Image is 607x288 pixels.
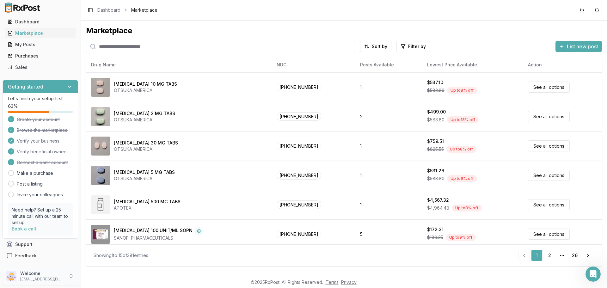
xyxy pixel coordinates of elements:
[17,181,43,187] a: Post a listing
[544,250,555,261] a: 2
[17,159,68,166] span: Connect a bank account
[447,175,477,182] div: Up to 9 % off
[97,7,120,13] a: Dashboard
[427,117,445,123] span: $583.80
[17,127,68,133] span: Browse the marketplace
[586,267,601,282] iframe: Intercom live chat
[427,146,444,152] span: $825.55
[355,161,422,190] td: 1
[447,87,477,94] div: Up to 8 % off
[15,253,37,259] span: Feedback
[5,28,76,39] a: Marketplace
[114,235,203,241] div: SANOFI PHARMACEUTICALS
[355,131,422,161] td: 1
[555,41,602,52] button: List new post
[372,43,387,50] span: Sort by
[355,102,422,131] td: 2
[277,83,321,91] span: [PHONE_NUMBER]
[114,81,177,87] div: [MEDICAL_DATA] 10 MG TABS
[528,170,570,181] a: See all options
[427,87,445,94] span: $583.80
[341,279,357,285] a: Privacy
[97,7,157,13] nav: breadcrumb
[277,200,321,209] span: [PHONE_NUMBER]
[91,225,110,244] img: Admelog SoloStar 100 UNIT/ML SOPN
[91,107,110,126] img: Abilify 2 MG TABS
[277,171,321,180] span: [PHONE_NUMBER]
[518,250,594,261] nav: pagination
[131,7,157,13] span: Marketplace
[326,279,339,285] a: Terms
[3,40,78,50] button: My Posts
[114,110,175,117] div: [MEDICAL_DATA] 2 MG TABS
[355,190,422,219] td: 1
[17,192,63,198] a: Invite your colleagues
[3,51,78,61] button: Purchases
[8,83,43,90] h3: Getting started
[114,87,177,94] div: OTSUKA AMERICA
[452,205,482,211] div: Up to 8 % off
[8,30,73,36] div: Marketplace
[446,146,476,153] div: Up to 8 % off
[569,250,580,261] a: 26
[91,166,110,185] img: Abilify 5 MG TABS
[8,53,73,59] div: Purchases
[91,137,110,156] img: Abilify 30 MG TABS
[8,103,18,109] span: 63 %
[5,50,76,62] a: Purchases
[12,226,36,231] a: Book a call
[523,57,602,72] th: Action
[114,199,181,205] div: [MEDICAL_DATA] 500 MG TABS
[355,219,422,249] td: 5
[20,277,64,282] p: [EMAIL_ADDRESS][DOMAIN_NAME]
[5,39,76,50] a: My Posts
[17,138,59,144] span: Verify your business
[3,28,78,38] button: Marketplace
[427,175,445,182] span: $583.80
[355,72,422,102] td: 1
[8,64,73,70] div: Sales
[114,146,178,152] div: OTSUKA AMERICA
[528,111,570,122] a: See all options
[3,3,43,13] img: RxPost Logo
[427,197,449,203] div: $4,567.32
[277,142,321,150] span: [PHONE_NUMBER]
[86,57,272,72] th: Drug Name
[114,175,175,182] div: OTSUKA AMERICA
[114,227,193,235] div: [MEDICAL_DATA] 100 UNIT/ML SOPN
[567,43,598,50] span: List new post
[5,16,76,28] a: Dashboard
[5,62,76,73] a: Sales
[528,229,570,240] a: See all options
[12,207,69,226] p: Need help? Set up a 25 minute call with our team to set up.
[3,239,78,250] button: Support
[91,78,110,97] img: Abilify 10 MG TABS
[355,57,422,72] th: Posts Available
[582,250,594,261] a: Go to next page
[396,41,430,52] button: Filter by
[91,195,110,214] img: Abiraterone Acetate 500 MG TABS
[272,57,355,72] th: NDC
[20,270,64,277] p: Welcome
[8,95,73,102] p: Let's finish your setup first!
[528,140,570,151] a: See all options
[277,112,321,121] span: [PHONE_NUMBER]
[422,57,523,72] th: Lowest Price Available
[17,149,68,155] span: Verify beneficial owners
[427,138,444,144] div: $759.51
[6,271,16,281] img: User avatar
[86,26,602,36] div: Marketplace
[531,250,543,261] a: 1
[427,234,443,241] span: $189.35
[427,226,444,233] div: $172.31
[446,234,476,241] div: Up to 9 % off
[3,250,78,261] button: Feedback
[8,41,73,48] div: My Posts
[408,43,426,50] span: Filter by
[528,199,570,210] a: See all options
[114,117,175,123] div: OTSUKA AMERICA
[94,252,148,259] div: Showing 1 to 15 of 381 entries
[114,140,178,146] div: [MEDICAL_DATA] 30 MG TABS
[114,169,175,175] div: [MEDICAL_DATA] 5 MG TABS
[8,19,73,25] div: Dashboard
